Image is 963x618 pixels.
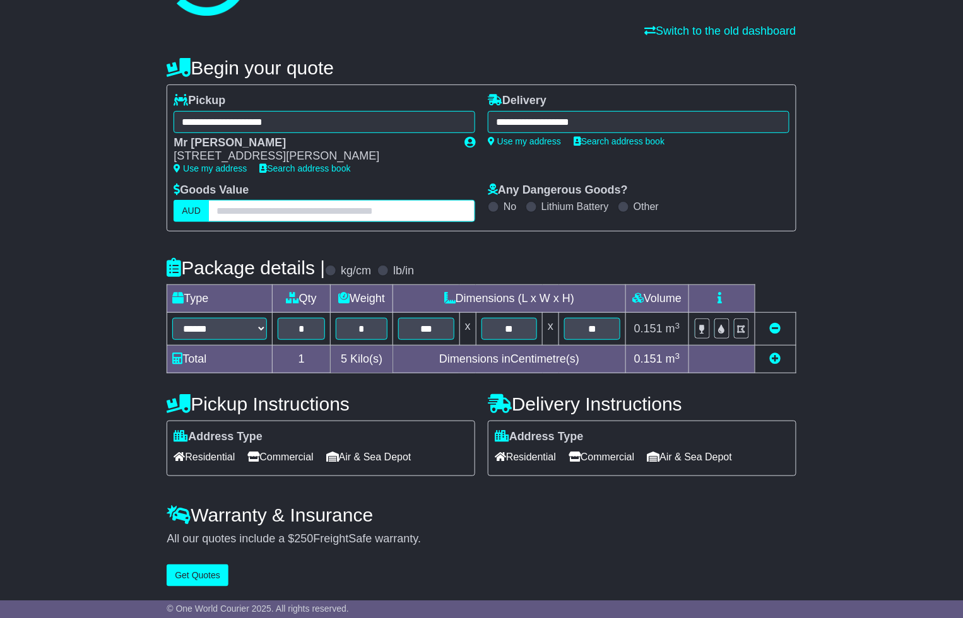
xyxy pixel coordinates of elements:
[647,447,732,467] span: Air & Sea Depot
[167,394,475,414] h4: Pickup Instructions
[543,313,559,346] td: x
[488,184,628,197] label: Any Dangerous Goods?
[174,200,209,222] label: AUD
[174,136,452,150] div: Mr [PERSON_NAME]
[167,532,796,546] div: All our quotes include a $ FreightSafe warranty.
[330,285,393,313] td: Weight
[675,351,680,361] sup: 3
[488,94,546,108] label: Delivery
[174,163,247,173] a: Use my address
[634,322,663,335] span: 0.151
[167,57,796,78] h4: Begin your quote
[634,353,663,365] span: 0.151
[167,346,273,373] td: Total
[174,430,263,444] label: Address Type
[770,353,781,365] a: Add new item
[666,353,680,365] span: m
[634,201,659,213] label: Other
[259,163,350,173] a: Search address book
[167,257,325,278] h4: Package details |
[167,504,796,525] h4: Warranty & Insurance
[393,264,414,278] label: lb/in
[326,447,411,467] span: Air & Sea Depot
[574,136,665,146] a: Search address book
[569,447,634,467] span: Commercial
[625,285,688,313] td: Volume
[247,447,313,467] span: Commercial
[273,346,331,373] td: 1
[174,94,225,108] label: Pickup
[174,184,249,197] label: Goods Value
[675,321,680,330] sup: 3
[488,136,561,146] a: Use my address
[645,25,796,37] a: Switch to the old dashboard
[341,353,347,365] span: 5
[167,603,349,614] span: © One World Courier 2025. All rights reserved.
[393,346,625,373] td: Dimensions in Centimetre(s)
[504,201,516,213] label: No
[330,346,393,373] td: Kilo(s)
[541,201,609,213] label: Lithium Battery
[666,322,680,335] span: m
[174,447,235,467] span: Residential
[174,149,452,163] div: [STREET_ADDRESS][PERSON_NAME]
[459,313,476,346] td: x
[495,447,556,467] span: Residential
[770,322,781,335] a: Remove this item
[294,532,313,545] span: 250
[488,394,796,414] h4: Delivery Instructions
[393,285,625,313] td: Dimensions (L x W x H)
[273,285,331,313] td: Qty
[167,285,273,313] td: Type
[495,430,584,444] label: Address Type
[167,564,228,586] button: Get Quotes
[341,264,371,278] label: kg/cm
